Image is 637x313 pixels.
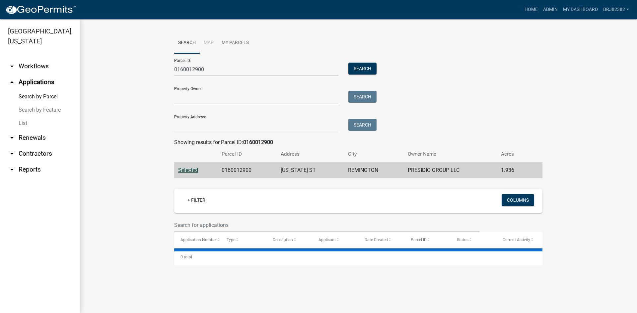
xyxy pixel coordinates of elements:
td: 1.936 [497,162,530,179]
a: + Filter [182,194,211,206]
a: Search [174,32,200,54]
input: Search for applications [174,218,479,232]
a: Admin [540,3,560,16]
th: Owner Name [404,146,497,162]
div: 0 total [174,249,542,265]
button: Search [348,91,377,103]
button: Search [348,63,377,75]
th: Address [277,146,344,162]
button: Columns [502,194,534,206]
i: arrow_drop_down [8,150,16,158]
a: My Parcels [218,32,253,54]
datatable-header-cell: Date Created [358,232,404,248]
span: Status [457,237,468,242]
datatable-header-cell: Application Number [174,232,220,248]
a: My Dashboard [560,3,601,16]
datatable-header-cell: Description [266,232,313,248]
a: Home [522,3,540,16]
td: 0160012900 [218,162,277,179]
td: PRESIDIO GROUP LLC [404,162,497,179]
i: arrow_drop_down [8,166,16,174]
span: Current Activity [503,237,530,242]
span: Date Created [365,237,388,242]
datatable-header-cell: Parcel ID [404,232,451,248]
th: Acres [497,146,530,162]
span: Parcel ID [411,237,427,242]
td: REMINGTON [344,162,404,179]
span: Type [227,237,235,242]
span: Description [273,237,293,242]
i: arrow_drop_down [8,134,16,142]
datatable-header-cell: Status [451,232,497,248]
div: Showing results for Parcel ID: [174,138,542,146]
strong: 0160012900 [243,139,273,145]
span: Application Number [180,237,217,242]
datatable-header-cell: Current Activity [496,232,542,248]
span: Applicant [318,237,336,242]
a: brj82382 [601,3,632,16]
datatable-header-cell: Applicant [312,232,358,248]
td: [US_STATE] ST [277,162,344,179]
i: arrow_drop_down [8,62,16,70]
button: Search [348,119,377,131]
th: Parcel ID [218,146,277,162]
i: arrow_drop_up [8,78,16,86]
datatable-header-cell: Type [220,232,266,248]
a: Selected [178,167,198,173]
th: City [344,146,404,162]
